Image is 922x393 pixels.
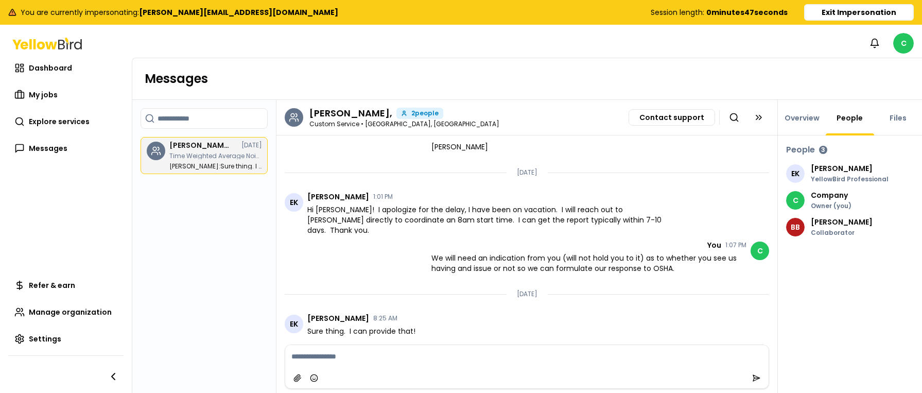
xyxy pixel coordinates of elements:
[8,111,124,132] a: Explore services
[29,307,112,317] span: Manage organization
[706,7,788,18] b: 0 minutes 47 seconds
[8,275,124,296] a: Refer & earn
[830,113,869,123] a: People
[145,71,910,87] h1: Messages
[29,334,61,344] span: Settings
[141,137,268,174] a: [PERSON_NAME],[DATE]Time Weighted Average Noise Exposure Assessment[PERSON_NAME]:Sure thing. I ca...
[786,218,805,236] span: BB
[8,302,124,322] a: Manage organization
[431,253,746,274] span: We will need an indication from you (will not hold you to it) as to whether you see us having and...
[21,7,338,18] span: You are currently impersonating:
[373,194,393,200] time: 1:01 PM
[169,153,262,159] p: Time Weighted Average Noise Exposure Assessment
[285,315,303,333] span: EK
[139,7,338,18] b: [PERSON_NAME][EMAIL_ADDRESS][DOMAIN_NAME]
[309,109,392,118] h3: Elizabeth Kuper,
[893,33,914,54] span: C
[811,176,889,182] p: YellowBird Professional
[811,218,873,226] p: [PERSON_NAME]
[786,144,815,156] h3: People
[786,164,805,183] span: EK
[241,142,262,148] time: [DATE]
[307,193,369,200] span: [PERSON_NAME]
[8,84,124,105] a: My jobs
[629,109,715,126] button: Contact support
[651,7,788,18] div: Session length:
[786,191,805,210] span: C
[29,63,72,73] span: Dashboard
[778,113,826,123] a: Overview
[883,113,913,123] a: Files
[411,110,439,116] span: 2 people
[8,138,124,159] a: Messages
[811,203,851,209] p: Owner (you)
[811,165,889,172] p: [PERSON_NAME]
[8,329,124,349] a: Settings
[29,90,58,100] span: My jobs
[811,230,873,236] p: Collaborator
[811,192,851,199] p: Company
[707,242,721,249] span: You
[307,315,369,322] span: [PERSON_NAME]
[29,280,75,291] span: Refer & earn
[517,290,537,298] p: [DATE]
[8,58,124,78] a: Dashboard
[751,242,769,260] span: C
[307,326,415,336] span: Sure thing. I can provide that!
[819,146,827,154] div: 3
[29,143,67,153] span: Messages
[804,4,914,21] button: Exit Impersonation
[276,135,777,345] div: Chat messages
[285,193,303,212] span: EK
[307,204,671,235] span: Hi [PERSON_NAME]! I apologize for the delay, I have been on vacation. I will reach out to [PERSON...
[309,121,499,127] p: Custom Service • [GEOGRAPHIC_DATA], [GEOGRAPHIC_DATA]
[725,242,746,248] time: 1:07 PM
[169,142,231,149] h3: Elizabeth Kuper,
[517,168,537,177] p: [DATE]
[373,315,397,321] time: 8:25 AM
[169,163,262,169] p: Sure thing. I can provide that!
[29,116,90,127] span: Explore services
